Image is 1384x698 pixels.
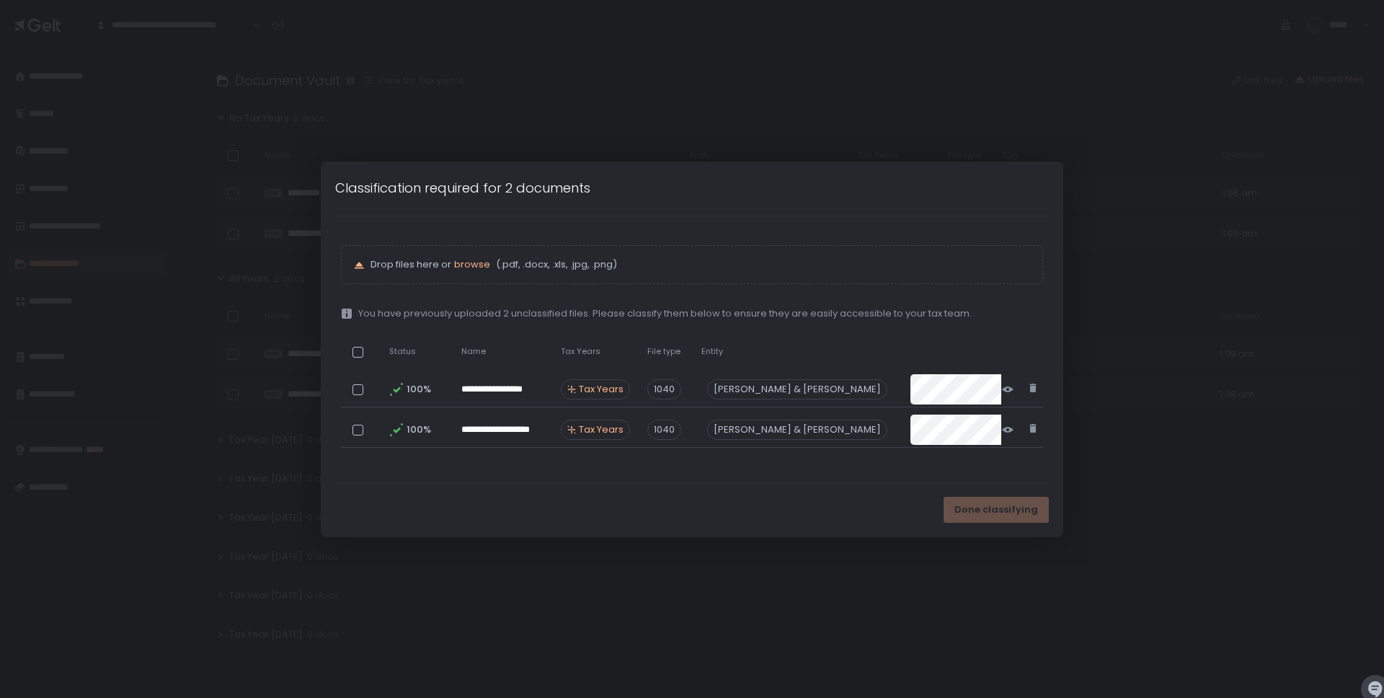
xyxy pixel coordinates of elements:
[647,420,681,440] div: 1040
[701,346,723,357] span: Entity
[647,346,680,357] span: File type
[647,379,681,399] div: 1040
[461,346,486,357] span: Name
[454,258,490,271] button: browse
[561,346,600,357] span: Tax Years
[579,423,624,436] span: Tax Years
[389,346,416,357] span: Status
[407,383,430,396] span: 100%
[493,258,617,271] span: (.pdf, .docx, .xls, .jpg, .png)
[454,257,490,271] span: browse
[358,307,972,320] span: You have previously uploaded 2 unclassified files. Please classify them below to ensure they are ...
[371,258,1030,271] p: Drop files here or
[707,379,887,399] div: [PERSON_NAME] & [PERSON_NAME]
[335,178,590,198] h1: Classification required for 2 documents
[707,420,887,440] div: [PERSON_NAME] & [PERSON_NAME]
[579,383,624,396] span: Tax Years
[407,423,430,436] span: 100%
